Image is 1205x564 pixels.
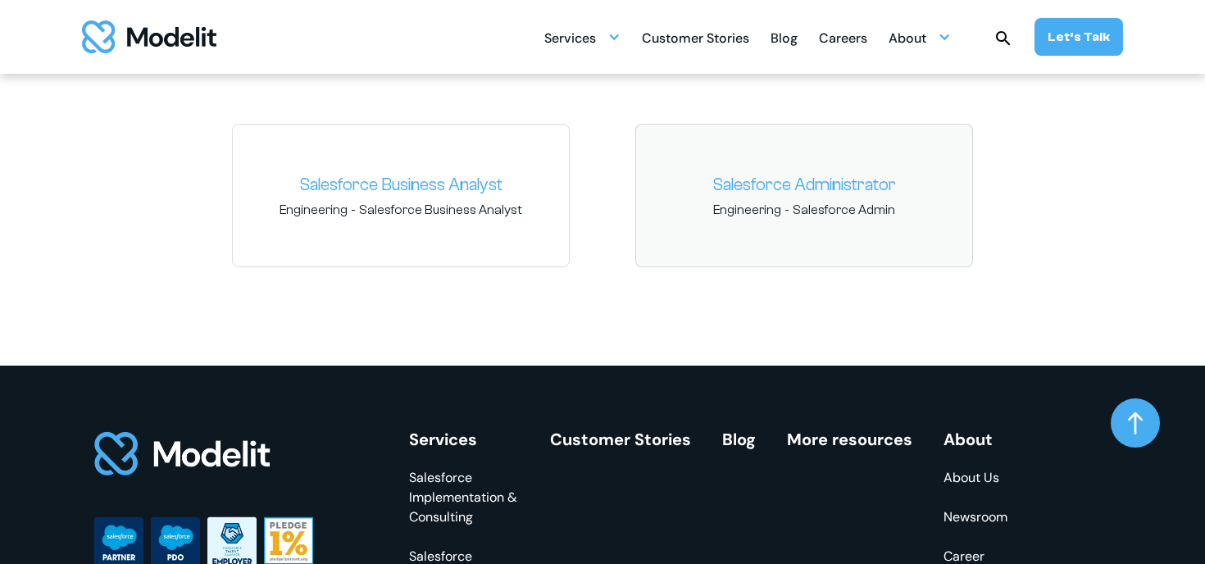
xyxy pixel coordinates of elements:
[649,172,959,198] a: Salesforce Administrator
[359,201,522,219] span: Salesforce Business Analyst
[819,21,867,53] a: Careers
[722,429,756,450] a: Blog
[94,430,271,477] img: footer logo
[409,468,519,527] a: Salesforce Implementation & Consulting
[544,24,596,56] div: Services
[1128,412,1143,434] img: arrow up
[889,21,951,53] div: About
[787,429,912,450] a: More resources
[819,24,867,56] div: Careers
[771,24,798,56] div: Blog
[889,24,926,56] div: About
[1048,28,1110,46] div: Let’s Talk
[642,21,749,53] a: Customer Stories
[544,21,621,53] div: Services
[771,21,798,53] a: Blog
[944,430,1016,448] div: About
[550,429,691,450] a: Customer Stories
[944,507,1016,527] a: Newsroom
[82,20,216,53] img: modelit logo
[713,201,781,219] span: Engineering
[246,172,556,198] a: Salesforce Business Analyst
[409,430,519,448] div: Services
[1034,18,1123,56] a: Let’s Talk
[793,201,895,219] span: Salesforce Admin
[642,24,749,56] div: Customer Stories
[246,201,556,219] span: -
[280,201,348,219] span: Engineering
[649,201,959,219] span: -
[944,468,1016,488] a: About Us
[82,20,216,53] a: home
